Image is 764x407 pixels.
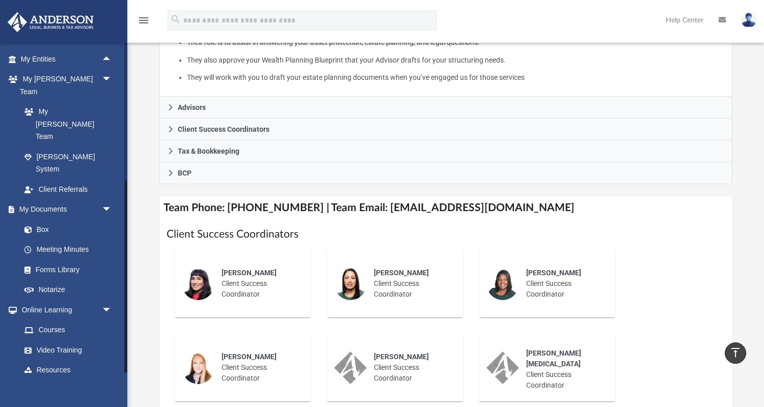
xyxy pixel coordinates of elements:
li: They will work with you to draft your estate planning documents when you’ve engaged us for those ... [187,71,725,84]
li: They also approve your Wealth Planning Blueprint that your Advisor drafts for your structuring ne... [187,54,725,67]
a: Courses [14,320,122,340]
a: My [PERSON_NAME] Teamarrow_drop_down [7,69,122,102]
a: menu [138,19,150,26]
a: My Entitiesarrow_drop_up [7,49,127,69]
a: BCP [159,162,732,184]
img: thumbnail [182,268,214,300]
a: My Documentsarrow_drop_down [7,199,122,220]
span: arrow_drop_down [102,69,122,90]
a: My [PERSON_NAME] Team [14,102,117,147]
img: thumbnail [182,352,214,384]
img: thumbnail [486,268,519,300]
img: thumbnail [334,352,367,384]
div: Client Success Coordinator [519,260,608,307]
a: Video Training [14,340,117,360]
div: Client Success Coordinator [367,344,456,391]
div: Client Success Coordinator [367,260,456,307]
a: Tax & Bookkeeping [159,140,732,162]
span: Client Success Coordinators [178,126,269,133]
a: Client Referrals [14,179,122,199]
div: Client Success Coordinator [214,344,304,391]
span: Advisors [178,104,206,111]
a: Meeting Minutes [14,240,122,260]
i: menu [138,14,150,26]
h4: Team Phone: [PHONE_NUMBER] | Team Email: [EMAIL_ADDRESS][DOMAIN_NAME] [159,196,732,219]
span: arrow_drop_up [102,49,122,70]
a: Box [14,219,117,240]
div: Client Success Coordinator [214,260,304,307]
span: BCP [178,169,192,177]
span: arrow_drop_down [102,199,122,220]
span: [PERSON_NAME] [374,353,429,361]
img: Anderson Advisors Platinum Portal [5,12,97,32]
a: Advisors [159,97,732,119]
a: Notarize [14,280,122,300]
a: Forms Library [14,259,117,280]
span: [PERSON_NAME] [222,269,277,277]
div: Client Success Coordinator [519,341,608,398]
a: [PERSON_NAME] System [14,147,122,179]
span: [PERSON_NAME] [526,269,581,277]
span: arrow_drop_down [102,300,122,321]
a: vertical_align_top [725,342,746,364]
a: Resources [14,360,122,381]
a: Client Success Coordinators [159,119,732,140]
span: [PERSON_NAME][MEDICAL_DATA] [526,349,581,368]
i: search [170,14,181,25]
span: Tax & Bookkeeping [178,148,239,155]
span: [PERSON_NAME] [374,269,429,277]
i: vertical_align_top [729,346,742,359]
img: thumbnail [486,352,519,384]
a: Online Learningarrow_drop_down [7,300,122,320]
span: [PERSON_NAME] [222,353,277,361]
h1: Client Success Coordinators [167,227,725,242]
img: User Pic [741,13,756,27]
img: thumbnail [334,268,367,300]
